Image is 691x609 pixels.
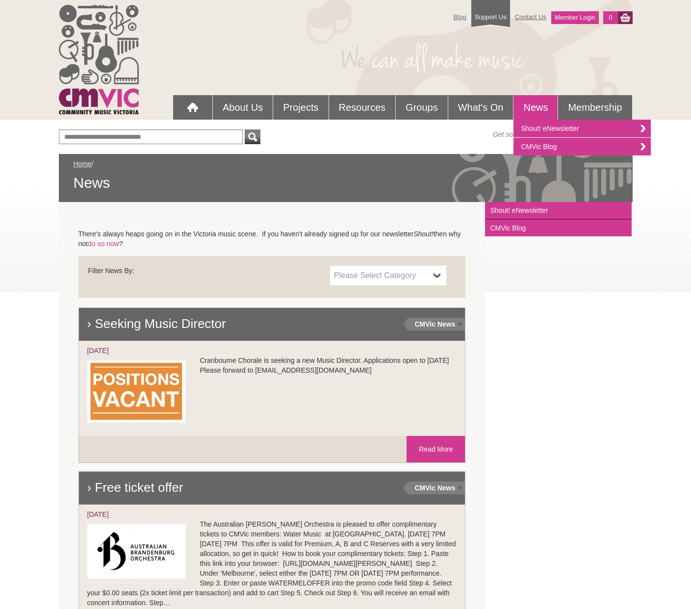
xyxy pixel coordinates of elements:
[513,95,558,120] a: News
[449,8,471,25] a: Blog
[448,95,513,120] a: What's On
[414,484,455,492] strong: CMVic News
[87,524,185,579] img: Australian_Brandenburg_Orchestra.png
[396,95,448,120] a: Groups
[407,436,465,462] a: Read More
[551,11,599,24] a: Member Login
[329,95,396,120] a: Resources
[330,266,446,285] a: Please Select Category
[74,159,618,192] div: /
[88,240,119,248] a: do so now
[59,5,139,114] img: cmvic_logo.png
[414,320,455,328] strong: CMVic News
[88,266,331,280] div: Filter News By:
[513,120,651,138] a: Shout! eNewsletter
[87,346,457,355] div: [DATE]
[413,230,433,238] em: Shout!
[513,138,651,155] a: CMVic Blog
[485,202,632,220] a: Shout! eNewsletter
[77,306,467,341] h2: › Seeking Music Director
[77,470,467,505] h2: › Free ticket offer
[485,220,632,236] a: CMVic Blog
[213,95,273,120] a: About Us
[87,509,457,519] div: [DATE]
[74,160,92,168] a: Home
[78,229,466,249] p: There's always heaps going on in the Victoria music scene. If you haven't already signed up for o...
[510,8,551,25] a: Contact Us
[558,95,632,120] a: Membership
[74,174,618,192] span: News
[273,95,328,120] a: Projects
[87,360,185,423] img: POSITION_vacant.jpg
[493,129,549,139] span: Get social with us!
[603,11,617,24] a: 0
[334,270,430,281] span: Please Select Category
[78,307,466,436] li: Cranbourne Chorale is seeking a new Music Director. Applications open to [DATE] Please forward to...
